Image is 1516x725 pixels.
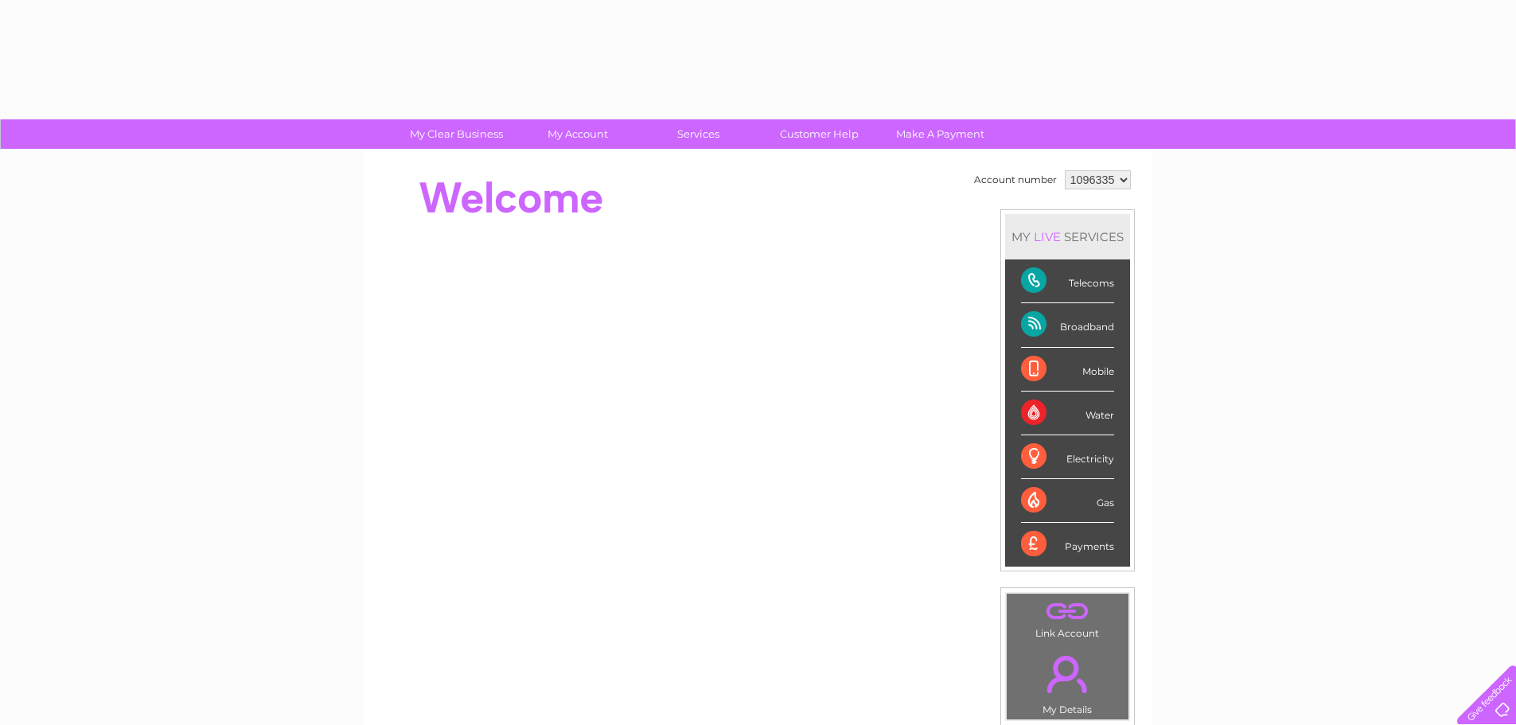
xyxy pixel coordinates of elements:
[875,119,1006,149] a: Make A Payment
[1011,646,1124,702] a: .
[1021,392,1114,435] div: Water
[391,119,522,149] a: My Clear Business
[970,166,1061,193] td: Account number
[1006,642,1129,720] td: My Details
[1021,259,1114,303] div: Telecoms
[1005,214,1130,259] div: MY SERVICES
[1021,303,1114,347] div: Broadband
[754,119,885,149] a: Customer Help
[633,119,764,149] a: Services
[1031,229,1064,244] div: LIVE
[1011,598,1124,626] a: .
[1006,593,1129,643] td: Link Account
[1021,435,1114,479] div: Electricity
[1021,348,1114,392] div: Mobile
[512,119,643,149] a: My Account
[1021,523,1114,566] div: Payments
[1021,479,1114,523] div: Gas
